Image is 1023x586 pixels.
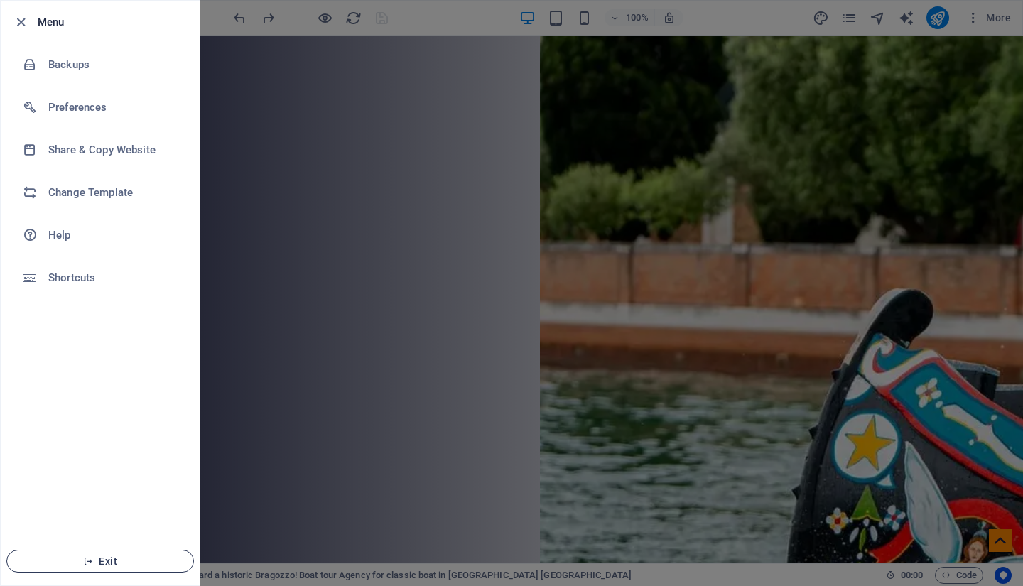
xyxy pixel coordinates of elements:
h6: Change Template [48,184,180,201]
h6: Preferences [48,99,180,116]
span: Exit [18,555,182,567]
a: Help [1,214,200,256]
h6: Backups [48,56,180,73]
h6: Shortcuts [48,269,180,286]
h6: Help [48,227,180,244]
h6: Share & Copy Website [48,141,180,158]
button: Exit [6,550,194,573]
h6: Menu [38,13,188,31]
